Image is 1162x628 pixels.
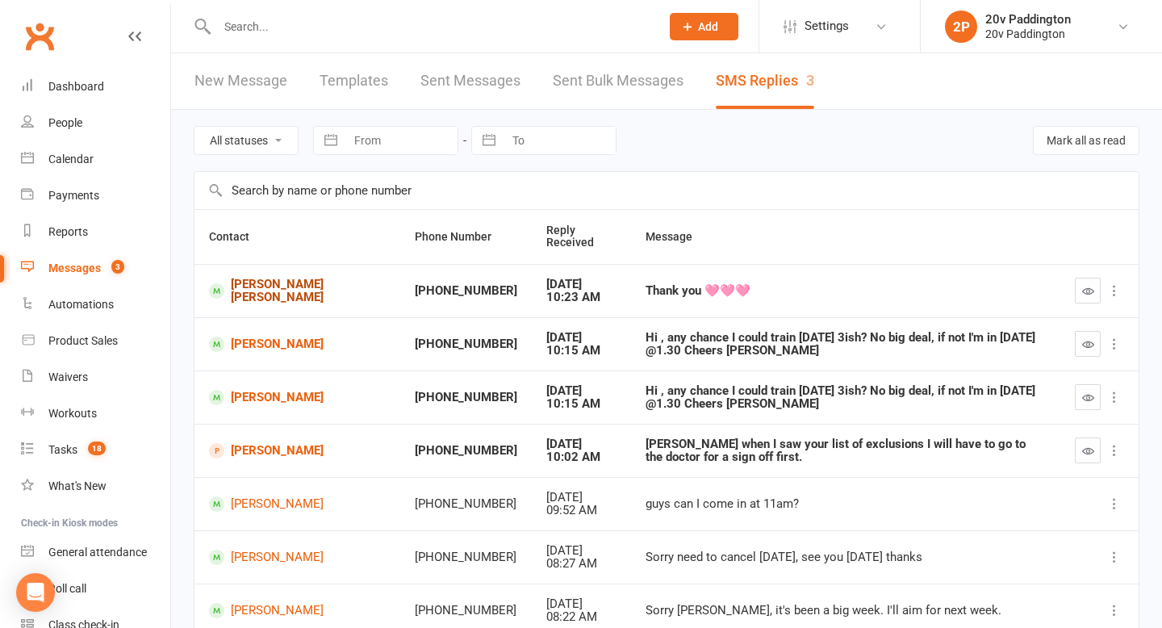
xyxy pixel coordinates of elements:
[546,557,617,571] div: 08:27 AM
[209,443,386,458] a: [PERSON_NAME]
[504,127,616,154] input: To
[48,582,86,595] div: Roll call
[194,210,400,264] th: Contact
[546,291,617,304] div: 10:23 AM
[21,468,170,504] a: What's New
[48,225,88,238] div: Reports
[985,12,1071,27] div: 20v Paddington
[806,72,814,89] div: 3
[415,551,517,564] div: [PHONE_NUMBER]
[209,278,386,304] a: [PERSON_NAME] [PERSON_NAME]
[48,407,97,420] div: Workouts
[48,153,94,165] div: Calendar
[345,127,458,154] input: From
[546,610,617,624] div: 08:22 AM
[48,116,82,129] div: People
[48,80,104,93] div: Dashboard
[21,69,170,105] a: Dashboard
[546,504,617,517] div: 09:52 AM
[48,479,107,492] div: What's New
[209,550,386,565] a: [PERSON_NAME]
[21,396,170,432] a: Workouts
[21,214,170,250] a: Reports
[21,287,170,323] a: Automations
[646,384,1046,411] div: Hi , any chance I could train [DATE] 3ish? No big deal, if not I'm in [DATE] @1.30 Cheers [PERSON...
[48,262,101,274] div: Messages
[415,337,517,351] div: [PHONE_NUMBER]
[415,604,517,618] div: [PHONE_NUMBER]
[415,284,517,298] div: [PHONE_NUMBER]
[646,604,1046,618] div: Sorry [PERSON_NAME], it's been a big week. I'll aim for next week.
[21,432,170,468] a: Tasks 18
[646,551,1046,564] div: Sorry need to cancel [DATE], see you [DATE] thanks
[646,497,1046,511] div: guys can I come in at 11am?
[21,571,170,607] a: Roll call
[532,210,631,264] th: Reply Received
[546,491,617,504] div: [DATE]
[546,438,617,451] div: [DATE]
[631,210,1060,264] th: Message
[48,334,118,347] div: Product Sales
[646,438,1046,464] div: [PERSON_NAME] when I saw your list of exclusions I will have to go to the doctor for a sign off f...
[805,8,849,44] span: Settings
[209,603,386,618] a: [PERSON_NAME]
[194,53,287,109] a: New Message
[209,496,386,512] a: [PERSON_NAME]
[546,331,617,345] div: [DATE]
[48,189,99,202] div: Payments
[546,397,617,411] div: 10:15 AM
[88,442,106,455] span: 18
[553,53,683,109] a: Sent Bulk Messages
[209,337,386,352] a: [PERSON_NAME]
[48,371,88,383] div: Waivers
[212,15,649,38] input: Search...
[415,497,517,511] div: [PHONE_NUMBER]
[194,172,1139,209] input: Search by name or phone number
[546,597,617,611] div: [DATE]
[945,10,977,43] div: 2P
[1033,126,1139,155] button: Mark all as read
[209,390,386,405] a: [PERSON_NAME]
[646,331,1046,358] div: Hi , any chance I could train [DATE] 3ish? No big deal, if not I'm in [DATE] @1.30 Cheers [PERSON...
[415,391,517,404] div: [PHONE_NUMBER]
[48,443,77,456] div: Tasks
[21,250,170,287] a: Messages 3
[21,359,170,396] a: Waivers
[420,53,520,109] a: Sent Messages
[716,53,814,109] a: SMS Replies3
[111,260,124,274] span: 3
[646,284,1046,298] div: Thank you 🩷🩷🩷
[16,573,55,612] div: Open Intercom Messenger
[48,298,114,311] div: Automations
[546,384,617,398] div: [DATE]
[546,450,617,464] div: 10:02 AM
[985,27,1071,41] div: 20v Paddington
[19,16,60,57] a: Clubworx
[21,178,170,214] a: Payments
[21,323,170,359] a: Product Sales
[670,13,738,40] button: Add
[698,20,718,33] span: Add
[546,544,617,558] div: [DATE]
[21,105,170,141] a: People
[546,344,617,358] div: 10:15 AM
[400,210,532,264] th: Phone Number
[546,278,617,291] div: [DATE]
[48,546,147,559] div: General attendance
[320,53,388,109] a: Templates
[21,534,170,571] a: General attendance kiosk mode
[21,141,170,178] a: Calendar
[415,444,517,458] div: [PHONE_NUMBER]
